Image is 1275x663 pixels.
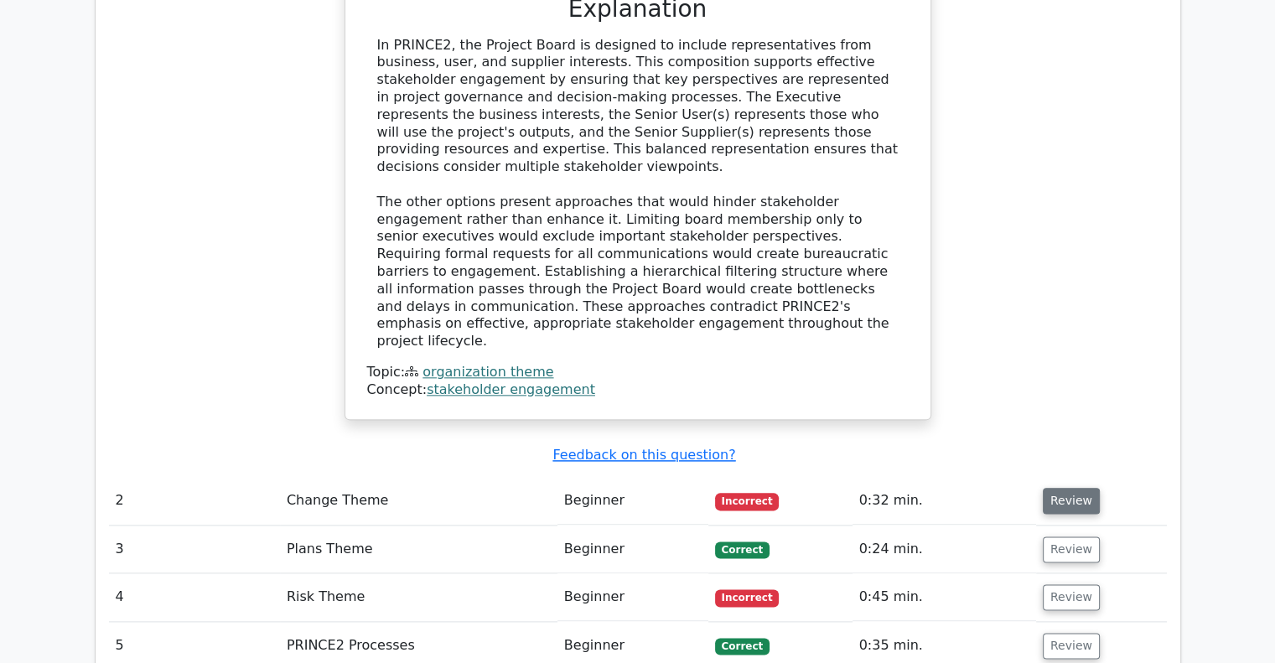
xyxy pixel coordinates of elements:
td: Beginner [557,526,708,573]
button: Review [1043,488,1100,514]
td: Plans Theme [280,526,557,573]
div: In PRINCE2, the Project Board is designed to include representatives from business, user, and sup... [377,37,899,350]
a: stakeholder engagement [427,381,595,397]
div: Topic: [367,364,909,381]
td: 2 [109,477,280,525]
span: Incorrect [715,493,780,510]
td: 0:32 min. [853,477,1036,525]
td: Beginner [557,477,708,525]
td: 3 [109,526,280,573]
div: Concept: [367,381,909,399]
td: 4 [109,573,280,621]
td: 0:24 min. [853,526,1036,573]
button: Review [1043,584,1100,610]
td: Change Theme [280,477,557,525]
a: Feedback on this question? [552,447,735,463]
td: Beginner [557,573,708,621]
a: organization theme [422,364,553,380]
span: Correct [715,638,770,655]
button: Review [1043,536,1100,562]
button: Review [1043,633,1100,659]
span: Incorrect [715,589,780,606]
td: Risk Theme [280,573,557,621]
td: 0:45 min. [853,573,1036,621]
span: Correct [715,541,770,558]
